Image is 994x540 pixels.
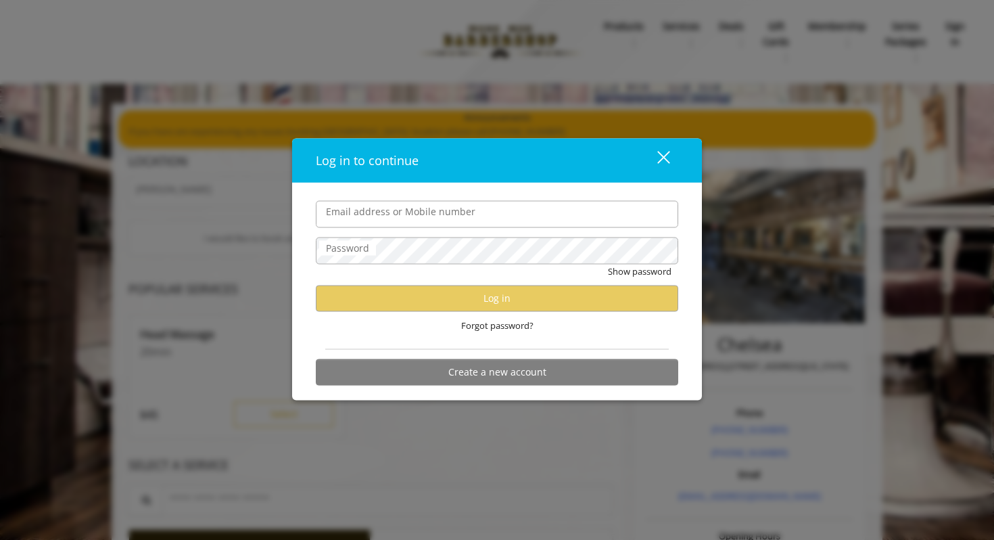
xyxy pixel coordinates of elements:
input: Email address or Mobile number [316,200,678,227]
label: Email address or Mobile number [319,204,482,219]
span: Log in to continue [316,152,419,168]
span: Forgot password? [461,318,534,332]
button: Show password [608,264,671,278]
button: Log in [316,285,678,311]
div: close dialog [642,150,669,171]
input: Password [316,237,678,264]
button: Create a new account [316,359,678,385]
label: Password [319,240,376,255]
button: close dialog [632,146,678,174]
